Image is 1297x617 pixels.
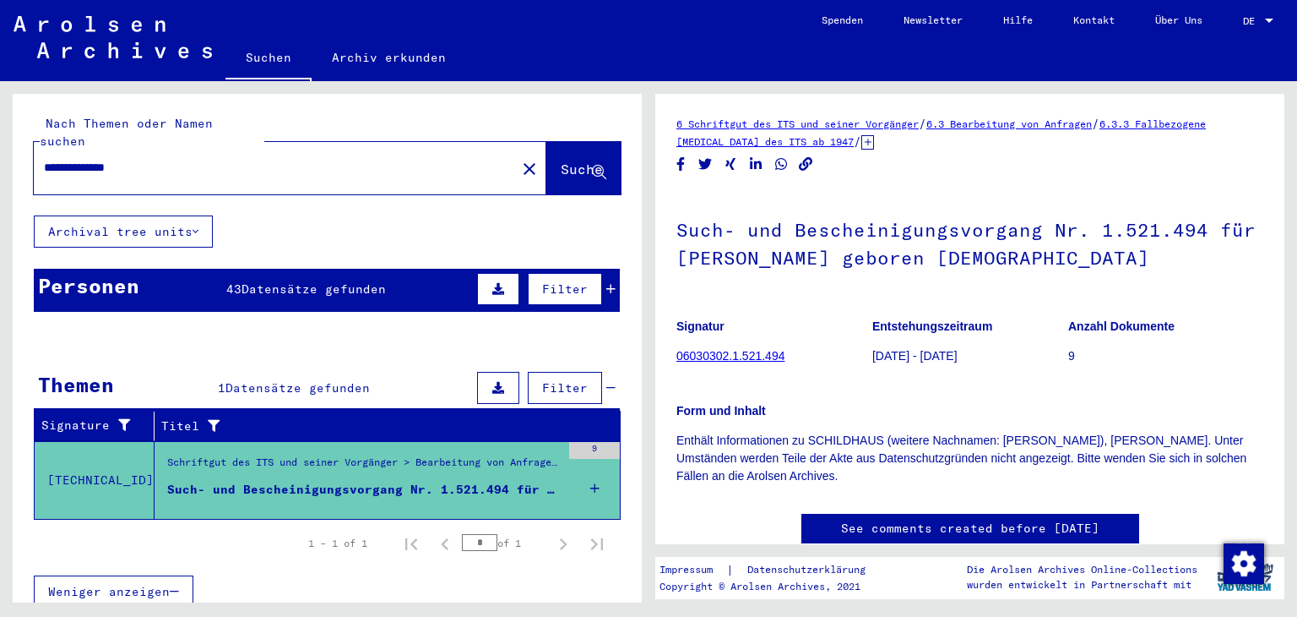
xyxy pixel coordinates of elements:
[676,432,1263,485] p: Enthält Informationen zu SCHILDHAUS (weitere Nachnamen: [PERSON_NAME]), [PERSON_NAME]. Unter Umst...
[41,412,158,440] div: Signature
[1213,556,1277,598] img: yv_logo.png
[1068,319,1175,333] b: Anzahl Dokumente
[528,273,602,305] button: Filter
[676,117,919,130] a: 6 Schriftgut des ITS und seiner Vorgänger
[41,417,141,434] div: Signature
[697,154,714,175] button: Share on Twitter
[34,216,213,248] button: Archival tree units
[1092,116,1099,131] span: /
[312,37,466,78] a: Archiv erkunden
[14,16,212,58] img: Arolsen_neg.svg
[676,404,766,418] b: Form und Inhalt
[40,116,213,149] mat-label: Nach Themen oder Namen suchen
[1068,347,1263,365] p: 9
[34,576,193,608] button: Weniger anzeigen
[561,161,603,177] span: Suche
[226,281,241,297] span: 43
[872,319,992,333] b: Entstehungszeitraum
[1224,543,1264,584] img: Zustimmung ändern
[167,455,561,478] div: Schriftgut des ITS und seiner Vorgänger > Bearbeitung von Anfragen > Fallbezogene [MEDICAL_DATA] ...
[659,579,886,594] p: Copyright © Arolsen Archives, 2021
[722,154,740,175] button: Share on Xing
[841,520,1099,538] a: See comments created before [DATE]
[580,527,614,560] button: Last page
[659,561,726,579] a: Impressum
[676,319,724,333] b: Signatur
[676,191,1263,293] h1: Such- und Bescheinigungsvorgang Nr. 1.521.494 für [PERSON_NAME] geboren [DEMOGRAPHIC_DATA]
[241,281,386,297] span: Datensätze gefunden
[428,527,462,560] button: Previous page
[161,418,587,435] div: Titel
[513,151,546,185] button: Clear
[161,412,604,440] div: Titel
[967,577,1197,592] p: wurden entwickelt in Partnerschaft mit
[872,347,1067,365] p: [DATE] - [DATE]
[546,142,621,194] button: Suche
[546,527,580,560] button: Next page
[394,527,428,560] button: First page
[659,561,886,579] div: |
[919,116,926,131] span: /
[38,270,139,301] div: Personen
[747,154,765,175] button: Share on LinkedIn
[225,37,312,81] a: Suchen
[542,380,588,396] span: Filter
[797,154,815,175] button: Copy link
[773,154,790,175] button: Share on WhatsApp
[519,159,540,179] mat-icon: close
[542,281,588,297] span: Filter
[854,134,861,149] span: /
[48,584,170,599] span: Weniger anzeigen
[672,154,690,175] button: Share on Facebook
[926,117,1092,130] a: 6.3 Bearbeitung von Anfragen
[676,349,784,363] a: 06030302.1.521.494
[167,481,561,499] div: Such- und Bescheinigungsvorgang Nr. 1.521.494 für [PERSON_NAME] geboren [DEMOGRAPHIC_DATA]
[967,562,1197,577] p: Die Arolsen Archives Online-Collections
[1243,15,1262,27] span: DE
[734,561,886,579] a: Datenschutzerklärung
[528,372,602,404] button: Filter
